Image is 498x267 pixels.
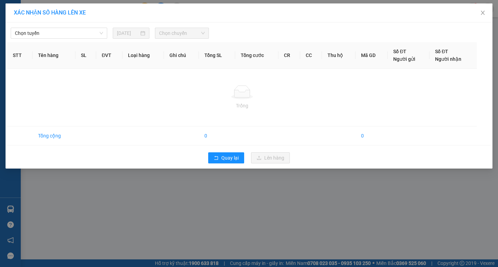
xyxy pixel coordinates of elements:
[61,40,124,55] div: Nhận: VP [GEOGRAPHIC_DATA]
[117,29,139,37] input: 13/08/2025
[300,42,322,69] th: CC
[251,152,290,163] button: uploadLên hàng
[159,28,205,38] span: Chọn chuyến
[221,154,239,162] span: Quay lại
[164,42,199,69] th: Ghi chú
[39,29,91,37] text: PTT2508130028
[393,56,415,62] span: Người gửi
[356,126,388,145] td: 0
[473,3,492,23] button: Close
[356,42,388,69] th: Mã GD
[96,42,122,69] th: ĐVT
[480,10,486,16] span: close
[435,49,448,54] span: Số ĐT
[14,9,86,16] span: XÁC NHẬN SỐ HÀNG LÊN XE
[214,155,219,161] span: rollback
[5,40,57,55] div: Gửi: VP [PERSON_NAME]
[278,42,300,69] th: CR
[393,49,406,54] span: Số ĐT
[199,42,235,69] th: Tổng SL
[33,42,75,69] th: Tên hàng
[199,126,235,145] td: 0
[435,56,461,62] span: Người nhận
[13,102,471,109] div: Trống
[235,42,278,69] th: Tổng cước
[33,126,75,145] td: Tổng cộng
[75,42,96,69] th: SL
[7,42,33,69] th: STT
[15,28,103,38] span: Chọn tuyến
[122,42,164,69] th: Loại hàng
[208,152,244,163] button: rollbackQuay lại
[322,42,356,69] th: Thu hộ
